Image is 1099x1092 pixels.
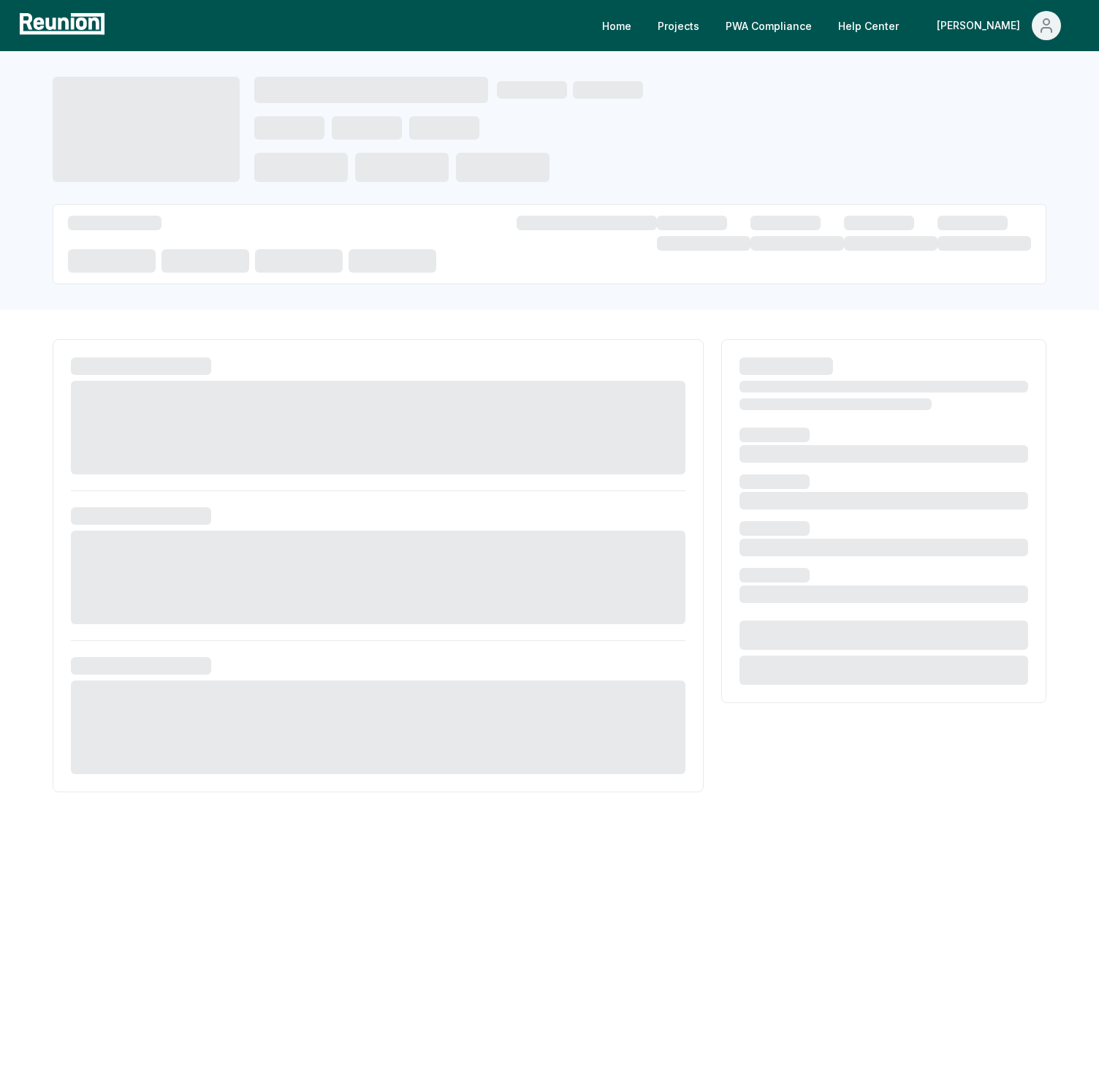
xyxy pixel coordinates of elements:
[646,11,711,40] a: Projects
[590,11,1084,40] nav: Main
[826,11,910,40] a: Help Center
[714,11,824,40] a: PWA Compliance
[590,11,643,40] a: Home
[925,11,1073,40] button: [PERSON_NAME]
[937,11,1026,40] div: [PERSON_NAME]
